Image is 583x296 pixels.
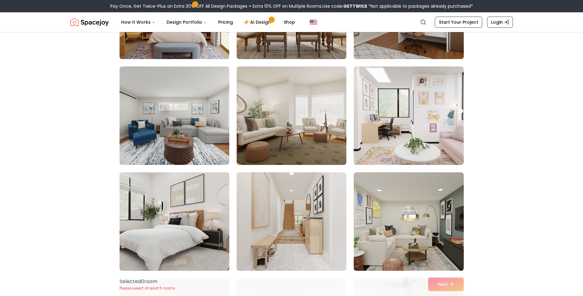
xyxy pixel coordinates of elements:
div: Pay Once, Get Twice-Plus an Extra 30% OFF All Design Packages + Extra 10% OFF on Multiple Rooms. [110,3,473,9]
p: Selected 0 room [120,278,175,285]
img: Spacejoy Logo [70,16,109,28]
a: Pricing [213,16,238,28]
img: United States [310,18,317,26]
a: Shop [279,16,300,28]
span: Use code: [322,3,367,9]
img: Room room-4 [120,66,229,165]
a: Start Your Project [435,17,482,28]
a: AI Design [239,16,278,28]
b: GETTWICE [343,3,367,9]
span: *Not applicable to packages already purchased* [367,3,473,9]
nav: Main [116,16,300,28]
button: Design Portfolio [162,16,212,28]
a: Login [487,17,513,28]
img: Room room-8 [237,172,346,271]
img: Room room-9 [354,172,463,271]
p: Please select at least 5 rooms [120,286,175,291]
button: How It Works [116,16,160,28]
nav: Global [70,12,513,32]
a: Spacejoy [70,16,109,28]
img: Room room-7 [117,170,232,273]
img: Room room-6 [354,66,463,165]
img: Room room-5 [237,66,346,165]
